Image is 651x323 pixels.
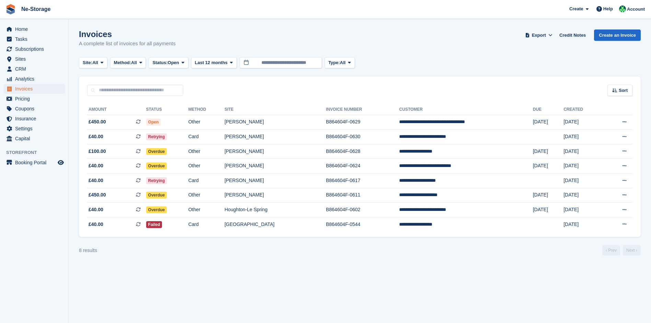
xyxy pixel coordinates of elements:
th: Amount [87,104,146,115]
a: menu [3,104,65,113]
button: Status: Open [149,57,188,69]
p: A complete list of invoices for all payments [79,40,176,48]
span: £100.00 [89,148,106,155]
span: Account [627,6,645,13]
th: Due [533,104,563,115]
td: [DATE] [533,188,563,203]
span: Export [532,32,546,39]
a: menu [3,94,65,104]
td: [DATE] [533,144,563,159]
span: Overdue [146,163,167,169]
span: £40.00 [89,221,103,228]
span: Status: [152,59,167,66]
td: B864604F-0629 [326,115,399,130]
span: Invoices [15,84,56,94]
a: menu [3,134,65,143]
td: B864604F-0544 [326,217,399,231]
span: Subscriptions [15,44,56,54]
td: [PERSON_NAME] [224,174,326,188]
a: menu [3,54,65,64]
span: Site: [83,59,92,66]
a: Next [623,245,641,255]
td: [DATE] [563,217,603,231]
span: Failed [146,221,162,228]
td: B864604F-0624 [326,159,399,174]
td: [DATE] [563,144,603,159]
span: £40.00 [89,177,103,184]
th: Created [563,104,603,115]
td: [DATE] [533,159,563,174]
a: menu [3,44,65,54]
td: Houghton-Le Spring [224,203,326,217]
span: Sort [619,87,628,94]
span: £40.00 [89,162,103,169]
td: B864604F-0630 [326,130,399,144]
span: Insurance [15,114,56,123]
td: [GEOGRAPHIC_DATA] [224,217,326,231]
span: Pricing [15,94,56,104]
td: Other [188,144,224,159]
button: Type: All [325,57,355,69]
span: Booking Portal [15,158,56,167]
td: Card [188,217,224,231]
span: All [340,59,346,66]
td: [PERSON_NAME] [224,115,326,130]
button: Method: All [110,57,146,69]
td: Card [188,130,224,144]
span: Home [15,24,56,34]
th: Customer [399,104,533,115]
span: £40.00 [89,206,103,213]
a: menu [3,124,65,133]
td: Other [188,159,224,174]
span: Tasks [15,34,56,44]
a: menu [3,24,65,34]
span: £40.00 [89,133,103,140]
button: Site: All [79,57,107,69]
a: Preview store [57,158,65,167]
span: Method: [114,59,131,66]
td: B864604F-0617 [326,174,399,188]
td: B864604F-0602 [326,203,399,217]
a: Create an Invoice [594,29,641,41]
td: [DATE] [533,203,563,217]
span: Create [569,5,583,12]
span: £450.00 [89,191,106,199]
span: Capital [15,134,56,143]
a: menu [3,158,65,167]
td: [PERSON_NAME] [224,188,326,203]
span: Settings [15,124,56,133]
a: menu [3,34,65,44]
span: Retrying [146,177,167,184]
span: Sites [15,54,56,64]
span: Overdue [146,206,167,213]
div: 8 results [79,247,97,254]
span: Coupons [15,104,56,113]
a: Credit Notes [557,29,589,41]
span: All [131,59,137,66]
td: [DATE] [563,188,603,203]
span: Type: [328,59,340,66]
td: [PERSON_NAME] [224,159,326,174]
td: B864604F-0628 [326,144,399,159]
th: Invoice Number [326,104,399,115]
span: Last 12 months [195,59,228,66]
a: Previous [602,245,620,255]
td: [DATE] [533,115,563,130]
a: menu [3,114,65,123]
td: [DATE] [563,130,603,144]
a: Ne-Storage [19,3,53,15]
span: CRM [15,64,56,74]
span: Analytics [15,74,56,84]
a: menu [3,74,65,84]
a: menu [3,64,65,74]
th: Method [188,104,224,115]
span: Open [168,59,179,66]
span: All [92,59,98,66]
span: Overdue [146,148,167,155]
td: [DATE] [563,174,603,188]
h1: Invoices [79,29,176,39]
nav: Page [601,245,642,255]
td: [PERSON_NAME] [224,144,326,159]
span: Storefront [6,149,68,156]
a: menu [3,84,65,94]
